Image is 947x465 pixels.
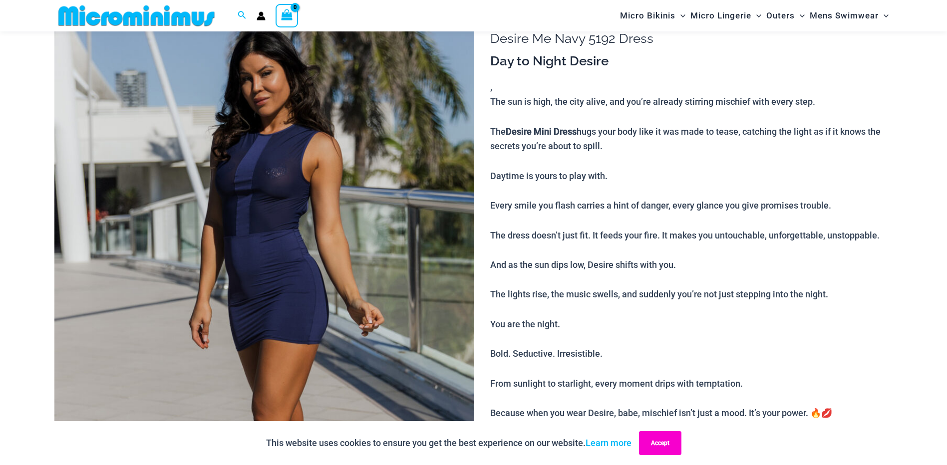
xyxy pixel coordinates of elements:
[618,3,688,28] a: Micro BikinisMenu ToggleMenu Toggle
[620,3,675,28] span: Micro Bikinis
[690,3,751,28] span: Micro Lingerie
[276,4,299,27] a: View Shopping Cart, empty
[675,3,685,28] span: Menu Toggle
[795,3,805,28] span: Menu Toggle
[266,436,631,451] p: This website uses cookies to ensure you get the best experience on our website.
[751,3,761,28] span: Menu Toggle
[807,3,891,28] a: Mens SwimwearMenu ToggleMenu Toggle
[688,3,764,28] a: Micro LingerieMenu ToggleMenu Toggle
[490,31,893,46] h1: Desire Me Navy 5192 Dress
[586,438,631,448] a: Learn more
[616,1,893,30] nav: Site Navigation
[54,4,219,27] img: MM SHOP LOGO FLAT
[490,94,893,420] p: The sun is high, the city alive, and you’re already stirring mischief with every step. The hugs y...
[506,126,577,137] b: Desire Mini Dress
[490,53,893,421] div: ,
[764,3,807,28] a: OutersMenu ToggleMenu Toggle
[490,53,893,70] h3: Day to Night Desire
[639,431,681,455] button: Accept
[879,3,889,28] span: Menu Toggle
[257,11,266,20] a: Account icon link
[238,9,247,22] a: Search icon link
[810,3,879,28] span: Mens Swimwear
[766,3,795,28] span: Outers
